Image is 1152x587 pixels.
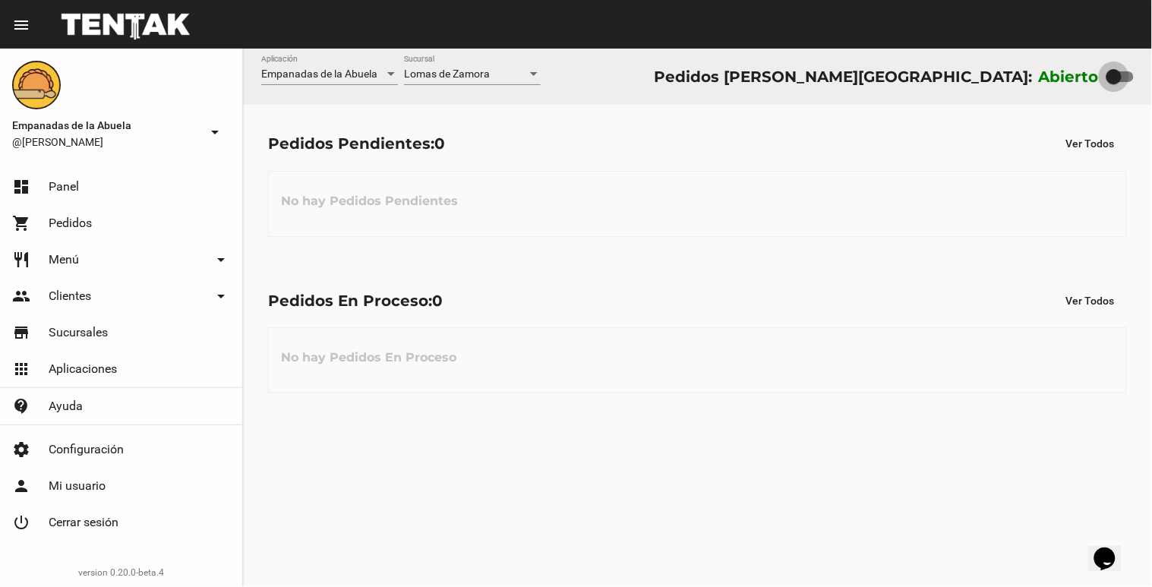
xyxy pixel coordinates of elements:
[49,478,106,494] span: Mi usuario
[49,289,91,304] span: Clientes
[432,292,443,310] span: 0
[654,65,1032,89] div: Pedidos [PERSON_NAME][GEOGRAPHIC_DATA]:
[12,513,30,532] mat-icon: power_settings_new
[206,123,224,141] mat-icon: arrow_drop_down
[1054,287,1127,314] button: Ver Todos
[49,179,79,194] span: Panel
[212,287,230,305] mat-icon: arrow_drop_down
[12,251,30,269] mat-icon: restaurant
[49,442,124,457] span: Configuración
[1088,526,1137,572] iframe: chat widget
[49,325,108,340] span: Sucursales
[12,477,30,495] mat-icon: person
[1066,295,1115,307] span: Ver Todos
[12,61,61,109] img: f0136945-ed32-4f7c-91e3-a375bc4bb2c5.png
[49,216,92,231] span: Pedidos
[12,323,30,342] mat-icon: store
[404,68,490,80] span: Lomas de Zamora
[49,361,117,377] span: Aplicaciones
[1039,65,1100,89] label: Abierto
[269,178,470,224] h3: No hay Pedidos Pendientes
[12,116,200,134] span: Empanadas de la Abuela
[12,214,30,232] mat-icon: shopping_cart
[268,289,443,313] div: Pedidos En Proceso:
[49,515,118,530] span: Cerrar sesión
[12,440,30,459] mat-icon: settings
[12,287,30,305] mat-icon: people
[1066,137,1115,150] span: Ver Todos
[12,397,30,415] mat-icon: contact_support
[1054,130,1127,157] button: Ver Todos
[212,251,230,269] mat-icon: arrow_drop_down
[12,16,30,34] mat-icon: menu
[269,335,469,380] h3: No hay Pedidos En Proceso
[261,68,377,80] span: Empanadas de la Abuela
[49,399,83,414] span: Ayuda
[12,178,30,196] mat-icon: dashboard
[12,360,30,378] mat-icon: apps
[12,134,200,150] span: @[PERSON_NAME]
[434,134,445,153] span: 0
[12,565,230,580] div: version 0.20.0-beta.4
[49,252,79,267] span: Menú
[268,131,445,156] div: Pedidos Pendientes:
